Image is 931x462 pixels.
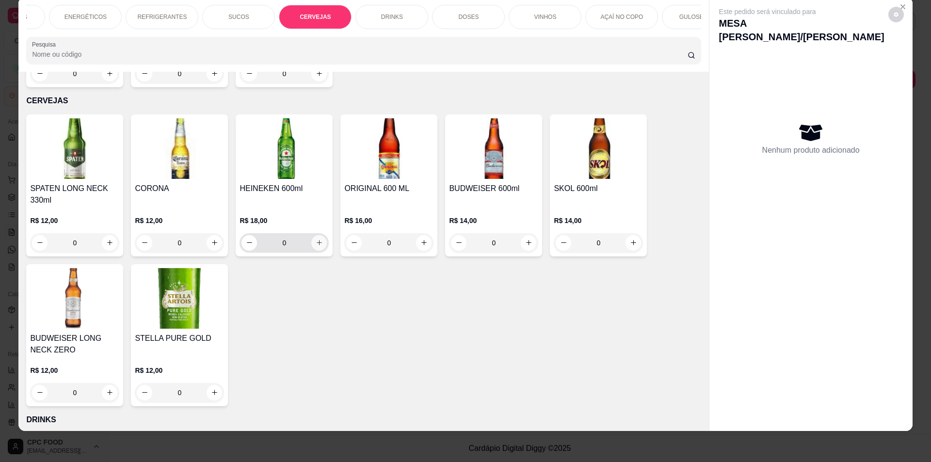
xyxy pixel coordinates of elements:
button: increase-product-quantity [207,235,222,251]
p: CERVEJAS [26,95,701,107]
p: VINHOS [534,13,556,21]
p: CERVEJAS [300,13,331,21]
button: decrease-product-quantity [556,235,571,251]
img: product-image [30,118,119,179]
button: decrease-product-quantity [346,235,362,251]
button: increase-product-quantity [102,385,117,400]
button: increase-product-quantity [416,235,432,251]
p: R$ 12,00 [30,216,119,225]
p: R$ 12,00 [135,366,224,375]
button: increase-product-quantity [102,235,117,251]
p: DOSES [458,13,479,21]
label: Pesquisa [32,40,59,48]
input: Pesquisa [32,49,687,59]
p: Este pedido será vinculado para [719,7,884,16]
h4: BUDWEISER LONG NECK ZERO [30,333,119,356]
img: product-image [135,118,224,179]
p: R$ 12,00 [30,366,119,375]
button: increase-product-quantity [521,235,536,251]
h4: ORIGINAL 600 ML [344,183,433,194]
p: R$ 12,00 [135,216,224,225]
button: decrease-product-quantity [241,235,257,251]
h4: CORONA [135,183,224,194]
h4: HEINEKEN 600ml [240,183,329,194]
button: decrease-product-quantity [451,235,466,251]
button: decrease-product-quantity [32,385,48,400]
img: product-image [30,268,119,329]
p: AÇAÍ NO COPO [600,13,643,21]
img: product-image [135,268,224,329]
p: R$ 18,00 [240,216,329,225]
p: REFRIGERANTES [137,13,187,21]
p: R$ 14,00 [554,216,643,225]
h4: SKOL 600ml [554,183,643,194]
p: ENERGÉTICOS [64,13,107,21]
h4: SPATEN LONG NECK 330ml [30,183,119,206]
p: DRINKS [26,414,701,426]
img: product-image [344,118,433,179]
p: GULOSEIMAS [679,13,718,21]
p: Nenhum produto adicionado [762,144,860,156]
p: R$ 16,00 [344,216,433,225]
button: decrease-product-quantity [888,7,904,22]
h4: BUDWEISER 600ml [449,183,538,194]
button: decrease-product-quantity [137,235,152,251]
p: MESA [PERSON_NAME]/[PERSON_NAME] [719,16,884,44]
p: DRINKS [381,13,403,21]
button: decrease-product-quantity [137,385,152,400]
p: R$ 14,00 [449,216,538,225]
button: increase-product-quantity [626,235,641,251]
img: product-image [449,118,538,179]
button: increase-product-quantity [311,235,327,251]
img: product-image [240,118,329,179]
h4: STELLA PURE GOLD [135,333,224,344]
button: decrease-product-quantity [32,235,48,251]
button: decrease-product-quantity [241,66,257,81]
p: SUCOS [228,13,249,21]
button: increase-product-quantity [311,66,327,81]
button: increase-product-quantity [207,385,222,400]
img: product-image [554,118,643,179]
